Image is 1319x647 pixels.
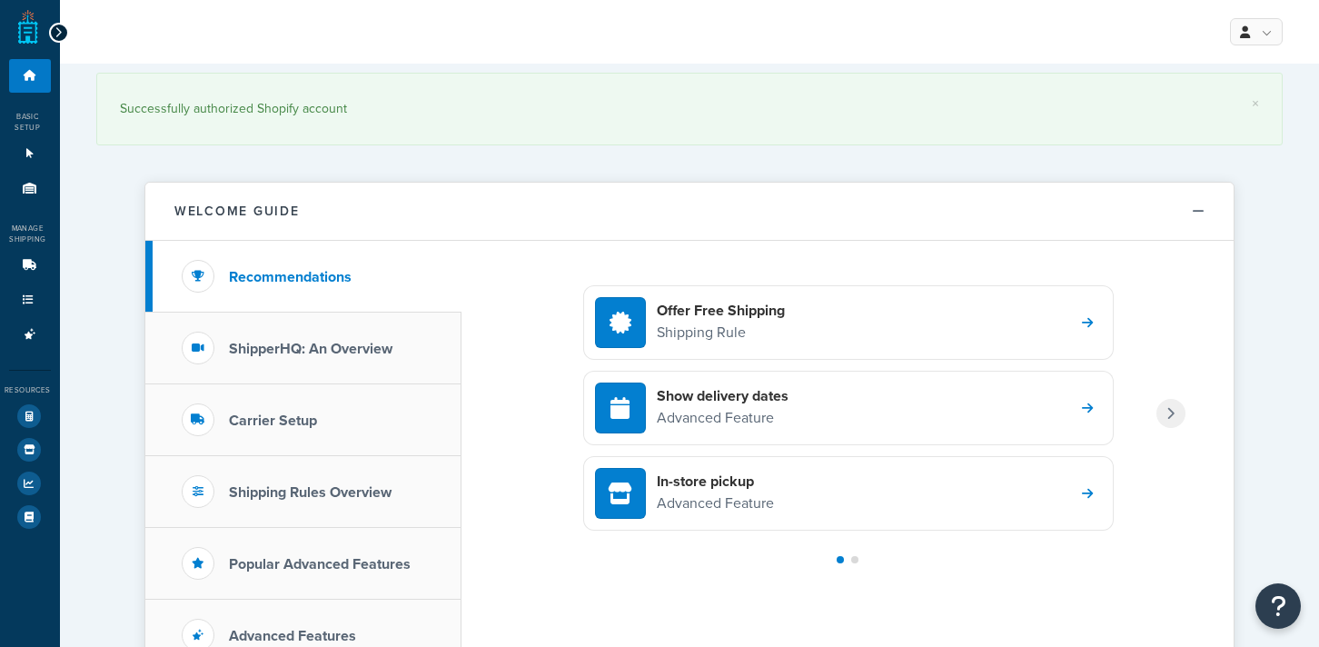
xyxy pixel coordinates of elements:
h3: Carrier Setup [229,413,317,429]
li: Marketplace [9,433,51,466]
li: Analytics [9,467,51,500]
div: Successfully authorized Shopify account [120,96,1259,122]
p: Advanced Feature [657,406,788,430]
li: Origins [9,172,51,205]
h3: Recommendations [229,269,352,285]
li: Carriers [9,249,51,283]
p: Advanced Feature [657,492,774,515]
li: Advanced Features [9,318,51,352]
h4: Show delivery dates [657,386,788,406]
li: Help Docs [9,501,51,533]
p: Shipping Rule [657,321,785,344]
button: Welcome Guide [145,183,1234,241]
button: Open Resource Center [1255,583,1301,629]
a: × [1252,96,1259,111]
h3: ShipperHQ: An Overview [229,341,392,357]
h3: Advanced Features [229,628,356,644]
h3: Popular Advanced Features [229,556,411,572]
h3: Shipping Rules Overview [229,484,392,501]
li: Dashboard [9,59,51,93]
h2: Welcome Guide [174,204,300,218]
h4: Offer Free Shipping [657,301,785,321]
h4: In-store pickup [657,472,774,492]
li: Test Your Rates [9,400,51,433]
li: Websites [9,137,51,171]
li: Shipping Rules [9,284,51,317]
